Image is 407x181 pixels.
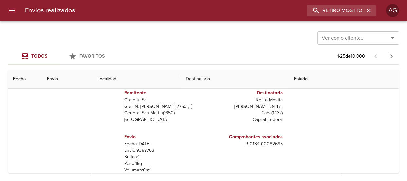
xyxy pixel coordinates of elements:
th: Fecha [8,70,42,89]
th: Envio [42,70,92,89]
p: Volumen: 0 m [124,167,201,173]
p: Retiro Mostto [206,97,283,103]
p: 1 - 25 de 10.000 [337,53,365,60]
h6: Comprobantes asociados [206,133,283,141]
span: Favoritos [79,53,105,59]
h6: Destinatario [206,90,283,97]
div: Abrir información de usuario [386,4,399,17]
p: Caba ( 1437 ) [206,110,283,116]
p: Bultos: 1 [124,154,201,160]
h6: Envios realizados [25,5,75,16]
div: Tabs Envios [8,49,113,64]
h6: Envio [124,133,201,141]
span: Pagina anterior [368,53,383,59]
input: buscar [307,5,364,16]
p: General San Martin ( 1650 ) [124,110,201,116]
button: menu [4,3,20,18]
th: Localidad [92,70,181,89]
span: Pagina siguiente [383,49,399,64]
p: [GEOGRAPHIC_DATA] [124,116,201,123]
p: Envío: 9358763 [124,147,201,154]
div: AG [386,4,399,17]
span: Todos [31,53,47,59]
p: Peso: 1 kg [124,160,201,167]
h6: Remitente [124,90,201,97]
button: Abrir [388,33,397,43]
th: Destinatario [181,70,289,89]
th: Estado [289,70,399,89]
p: Grateful Sa [124,97,201,103]
p: Fecha: [DATE] [124,141,201,147]
p: Gral. N. [PERSON_NAME] 2750 ,   [124,103,201,110]
p: Capital Federal [206,116,283,123]
sup: 3 [149,167,151,171]
p: R - 0134 - 00082695 [206,141,283,147]
p: [PERSON_NAME] 3447 , [206,103,283,110]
